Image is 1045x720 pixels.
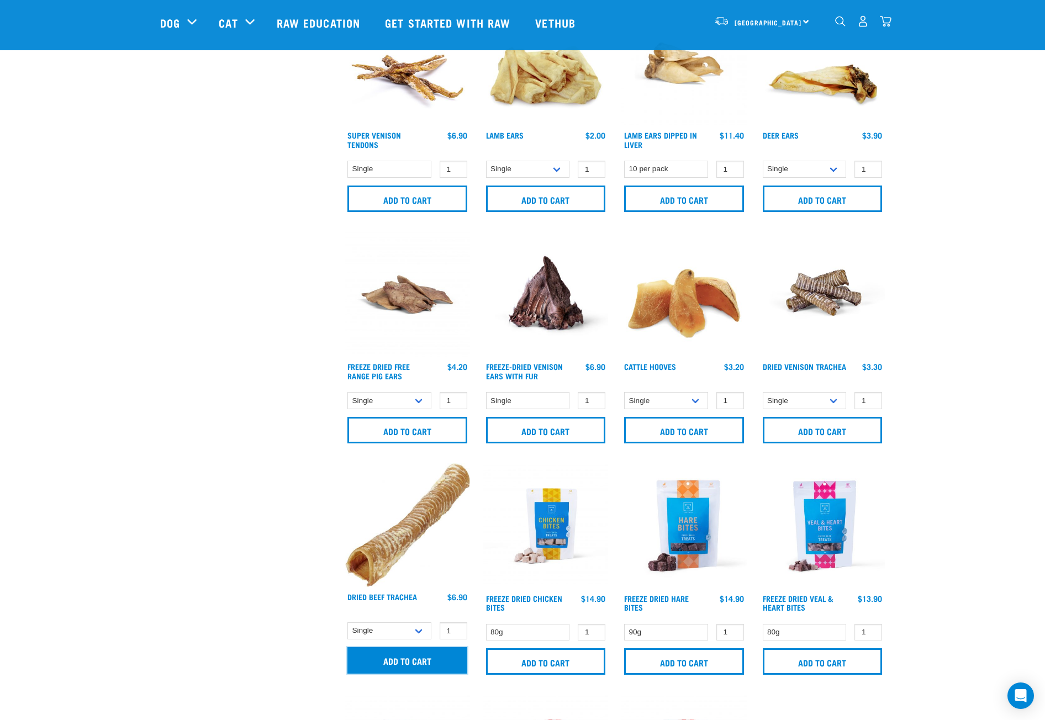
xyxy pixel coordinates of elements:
[440,392,467,409] input: 1
[345,463,470,587] img: Trachea
[854,392,882,409] input: 1
[347,595,417,599] a: Dried Beef Trachea
[585,131,605,140] div: $2.00
[486,596,562,609] a: Freeze Dried Chicken Bites
[716,392,744,409] input: 1
[621,463,747,589] img: Raw Essentials Freeze Dried Hare Bites
[440,622,467,639] input: 1
[486,417,606,443] input: Add to cart
[735,20,801,24] span: [GEOGRAPHIC_DATA]
[486,364,563,377] a: Freeze-Dried Venison Ears with Fur
[858,594,882,603] div: $13.90
[578,624,605,641] input: 1
[160,14,180,31] a: Dog
[347,133,401,146] a: Super Venison Tendons
[763,364,846,368] a: Dried Venison Trachea
[835,16,846,27] img: home-icon-1@2x.png
[524,1,589,45] a: Vethub
[447,592,467,601] div: $6.90
[486,133,524,137] a: Lamb Ears
[763,596,833,609] a: Freeze Dried Veal & Heart Bites
[857,15,869,27] img: user.png
[345,1,470,126] img: 1286 Super Tendons 01
[760,232,885,357] img: Stack of treats for pets including venison trachea
[716,161,744,178] input: 1
[621,1,747,126] img: Lamb Ear Dipped Liver
[578,161,605,178] input: 1
[621,232,747,357] img: Pile Of Cattle Hooves Treats For Dogs
[624,648,744,675] input: Add to cart
[585,362,605,371] div: $6.90
[720,594,744,603] div: $14.90
[624,186,744,212] input: Add to cart
[266,1,374,45] a: Raw Education
[483,232,609,357] img: Raw Essentials Freeze Dried Deer Ears With Fur
[862,362,882,371] div: $3.30
[219,14,237,31] a: Cat
[724,362,744,371] div: $3.20
[447,131,467,140] div: $6.90
[624,417,744,443] input: Add to cart
[716,624,744,641] input: 1
[347,364,410,377] a: Freeze Dried Free Range Pig Ears
[624,364,676,368] a: Cattle Hooves
[763,186,883,212] input: Add to cart
[1007,682,1034,709] div: Open Intercom Messenger
[763,648,883,675] input: Add to cart
[763,133,799,137] a: Deer Ears
[854,161,882,178] input: 1
[760,463,885,589] img: Raw Essentials Freeze Dried Veal & Heart Bites Treats
[624,133,697,146] a: Lamb Ears Dipped in Liver
[624,596,689,609] a: Freeze Dried Hare Bites
[347,417,467,443] input: Add to cart
[345,232,470,357] img: Pigs Ears
[854,624,882,641] input: 1
[486,186,606,212] input: Add to cart
[440,161,467,178] input: 1
[763,417,883,443] input: Add to cart
[374,1,524,45] a: Get started with Raw
[486,648,606,675] input: Add to cart
[714,16,729,26] img: van-moving.png
[720,131,744,140] div: $11.40
[578,392,605,409] input: 1
[862,131,882,140] div: $3.90
[760,1,885,126] img: A Deer Ear Treat For Pets
[581,594,605,603] div: $14.90
[447,362,467,371] div: $4.20
[880,15,891,27] img: home-icon@2x.png
[347,647,467,674] input: Add to cart
[483,463,609,589] img: RE Product Shoot 2023 Nov8581
[347,186,467,212] input: Add to cart
[483,1,609,126] img: Pile Of Lamb Ears Treat For Pets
